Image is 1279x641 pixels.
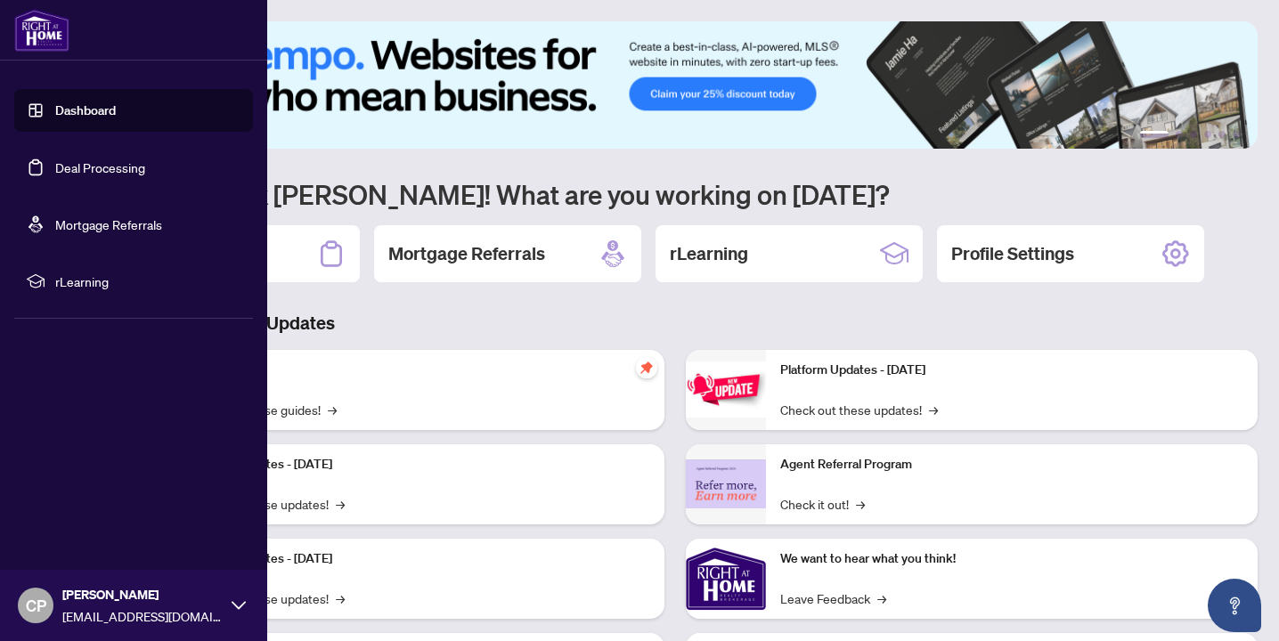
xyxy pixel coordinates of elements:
[93,177,1258,211] h1: Welcome back [PERSON_NAME]! What are you working on [DATE]?
[93,21,1258,149] img: Slide 0
[55,216,162,232] a: Mortgage Referrals
[780,400,938,419] a: Check out these updates!→
[62,585,223,604] span: [PERSON_NAME]
[336,588,345,608] span: →
[877,588,886,608] span: →
[1218,131,1226,138] button: 5
[55,159,145,175] a: Deal Processing
[1208,579,1261,632] button: Open asap
[686,539,766,619] img: We want to hear what you think!
[55,272,240,291] span: rLearning
[187,361,650,380] p: Self-Help
[780,455,1243,475] p: Agent Referral Program
[686,361,766,418] img: Platform Updates - June 23, 2025
[856,494,865,514] span: →
[1176,131,1183,138] button: 2
[328,400,337,419] span: →
[388,241,545,266] h2: Mortgage Referrals
[93,311,1258,336] h3: Brokerage & Industry Updates
[14,9,69,52] img: logo
[670,241,748,266] h2: rLearning
[187,455,650,475] p: Platform Updates - [DATE]
[686,459,766,508] img: Agent Referral Program
[780,588,886,608] a: Leave Feedback→
[636,357,657,378] span: pushpin
[1190,131,1197,138] button: 3
[929,400,938,419] span: →
[55,102,116,118] a: Dashboard
[187,549,650,569] p: Platform Updates - [DATE]
[1204,131,1211,138] button: 4
[1233,131,1240,138] button: 6
[1140,131,1169,138] button: 1
[26,593,46,618] span: CP
[951,241,1074,266] h2: Profile Settings
[780,361,1243,380] p: Platform Updates - [DATE]
[780,494,865,514] a: Check it out!→
[780,549,1243,569] p: We want to hear what you think!
[62,606,223,626] span: [EMAIL_ADDRESS][DOMAIN_NAME]
[336,494,345,514] span: →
